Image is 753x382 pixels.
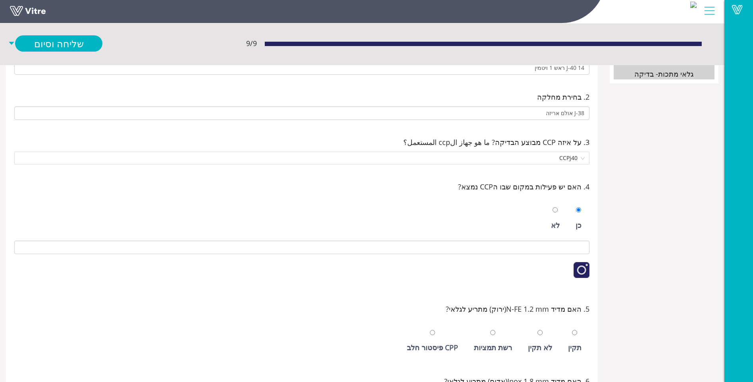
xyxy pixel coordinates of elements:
div: CPP פיסטור חלב [407,342,458,353]
a: שליחה וסיום [15,35,102,52]
span: 2. בחירת מחלקה [537,91,589,102]
div: רשת תמציות [474,342,512,353]
span: 5. האם מדיד N-FE 1.2 mm(ירוק) מתריע לגלאי? [446,303,589,314]
div: לא תקין [528,342,552,353]
span: 3. על איזה CCP מבוצע הבדיקה? ما هو جهاز الccp المستعمل؟ [403,137,589,148]
span: 9 / 9 [246,38,257,49]
span: caret-down [8,35,15,52]
img: 53ed835a-ea15-490b-9fcd-9853fee55f65.jpg [690,2,697,8]
span: CCPj40 [19,152,585,164]
div: לא [551,220,560,231]
span: 4. האם יש פעילות במקום שבו הCCP נמצא? [458,181,589,192]
div: תקין [568,342,582,353]
div: גלאי מתכות- בדיקה [614,68,714,79]
div: כן [576,220,582,231]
